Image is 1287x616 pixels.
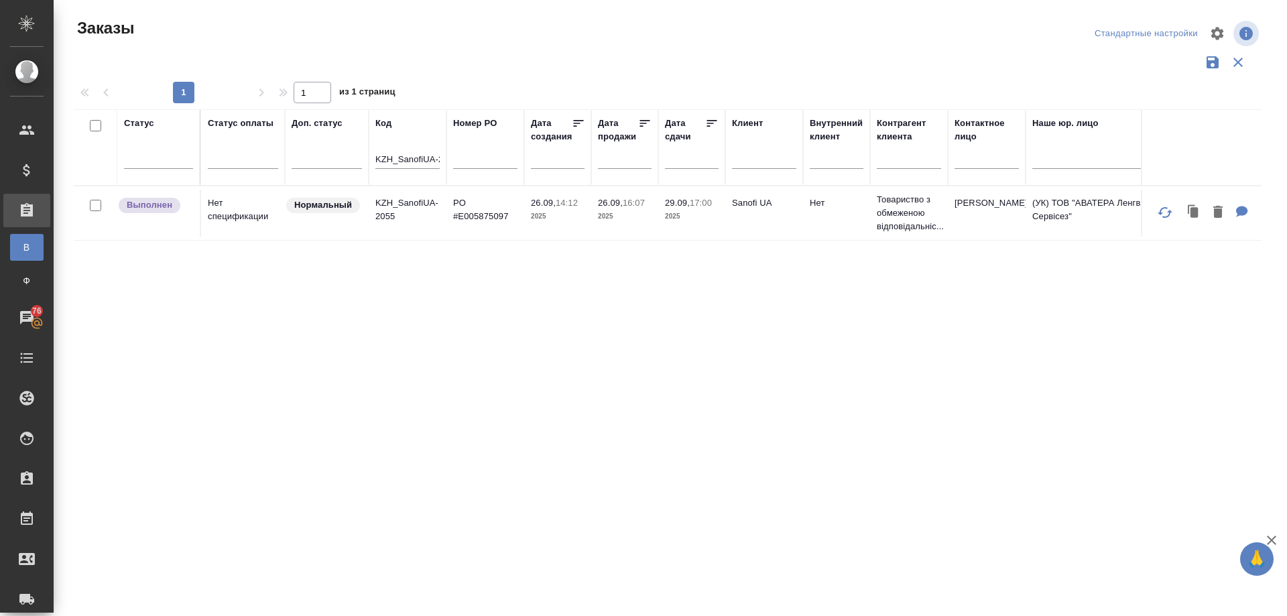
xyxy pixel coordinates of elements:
p: 2025 [531,210,585,223]
p: 2025 [598,210,652,223]
span: В [17,241,37,254]
div: Клиент [732,117,763,130]
p: Нет [810,196,863,210]
p: 17:00 [690,198,712,208]
p: 26.09, [531,198,556,208]
p: KZH_SanofiUA-2055 [375,196,440,223]
div: Внутренний клиент [810,117,863,143]
div: Контактное лицо [955,117,1019,143]
div: Номер PO [453,117,497,130]
td: Нет спецификации [201,190,285,237]
div: Статус [124,117,154,130]
p: Выполнен [127,198,172,212]
p: 16:07 [623,198,645,208]
a: 76 [3,301,50,334]
button: Клонировать [1181,199,1207,227]
p: 2025 [665,210,719,223]
p: 26.09, [598,198,623,208]
button: Удалить [1207,199,1229,227]
span: 🙏 [1245,545,1268,573]
div: Выставляет ПМ после сдачи и проведения начислений. Последний этап для ПМа [117,196,193,214]
span: 76 [24,304,50,318]
div: split button [1091,23,1201,44]
p: 14:12 [556,198,578,208]
td: PO #E005875097 [446,190,524,237]
a: Ф [10,267,44,294]
span: Ф [17,274,37,288]
span: Посмотреть информацию [1233,21,1262,46]
td: [PERSON_NAME] [948,190,1026,237]
div: Контрагент клиента [877,117,941,143]
p: Sanofi UA [732,196,796,210]
div: Код [375,117,391,130]
div: Доп. статус [292,117,343,130]
div: Дата сдачи [665,117,705,143]
span: Настроить таблицу [1201,17,1233,50]
span: Заказы [74,17,134,39]
button: Обновить [1149,196,1181,229]
button: Сбросить фильтры [1225,50,1251,75]
span: из 1 страниц [339,84,395,103]
a: В [10,234,44,261]
button: 🙏 [1240,542,1274,576]
div: Дата создания [531,117,572,143]
p: 29.09, [665,198,690,208]
div: Наше юр. лицо [1032,117,1099,130]
p: Нормальный [294,198,352,212]
div: Дата продажи [598,117,638,143]
div: Статус оплаты [208,117,273,130]
p: Товариство з обмеженою відповідальніс... [877,193,941,233]
button: Сохранить фильтры [1200,50,1225,75]
td: (УК) ТОВ "АВАТЕРА Ленгвідж Сервісез" [1026,190,1186,237]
